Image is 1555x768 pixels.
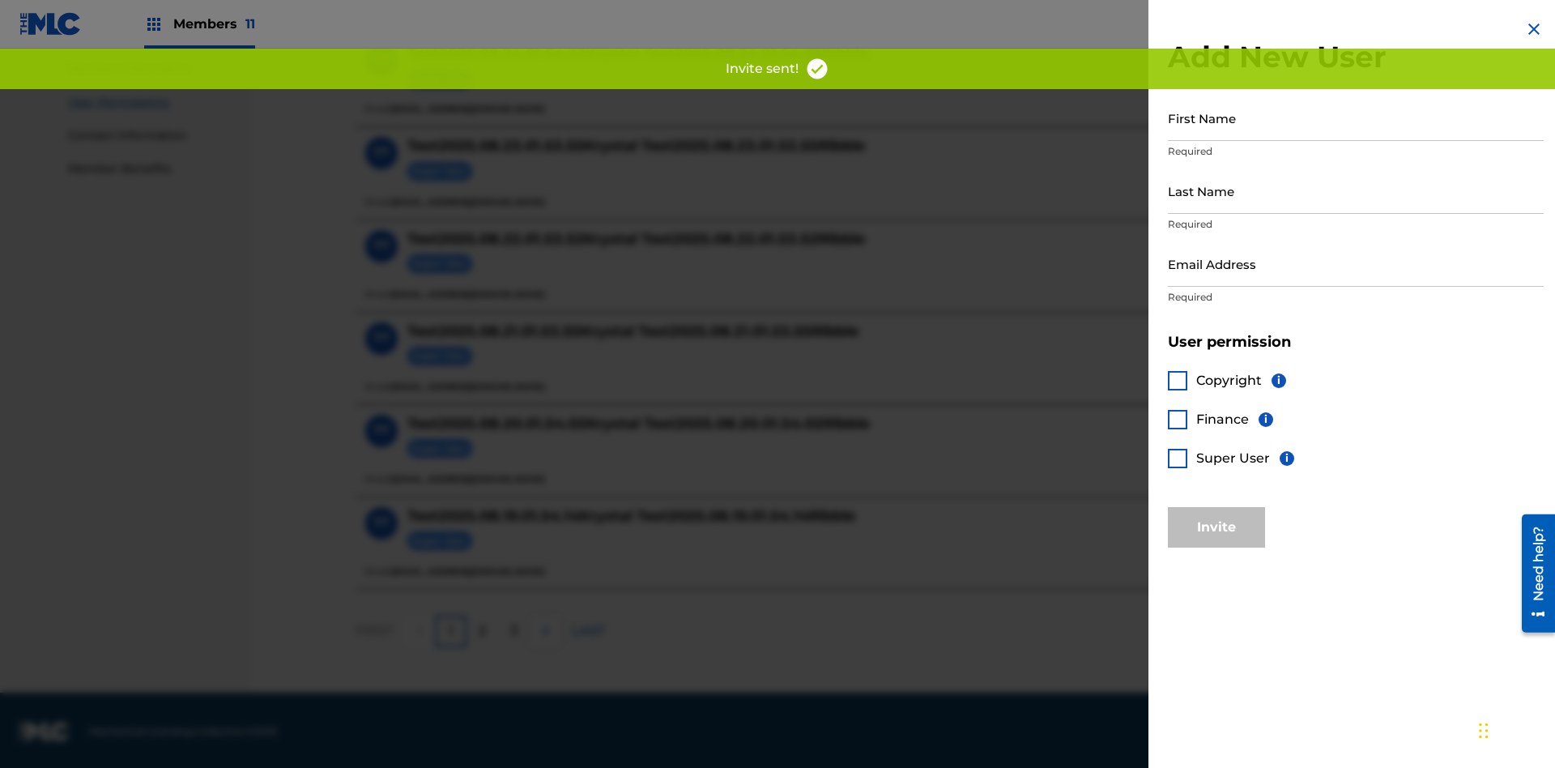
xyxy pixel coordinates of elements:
h5: User permission [1168,333,1544,352]
img: Top Rightsholders [144,15,164,34]
p: Invite sent! [726,59,799,79]
p: Required [1168,144,1544,159]
span: i [1272,373,1286,388]
img: MLC Logo [19,12,82,36]
span: i [1280,451,1294,466]
span: Members [173,15,255,33]
h2: Add New User [1168,39,1544,75]
div: Drag [1479,706,1489,755]
iframe: Resource Center [1510,508,1555,641]
span: Finance [1196,412,1249,427]
span: Copyright [1196,373,1262,388]
span: 11 [245,16,255,32]
p: Required [1168,290,1544,305]
span: Super User [1196,450,1270,466]
iframe: Chat Widget [1474,690,1555,768]
p: Required [1168,217,1544,232]
span: i [1259,412,1273,427]
img: access [805,57,829,81]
